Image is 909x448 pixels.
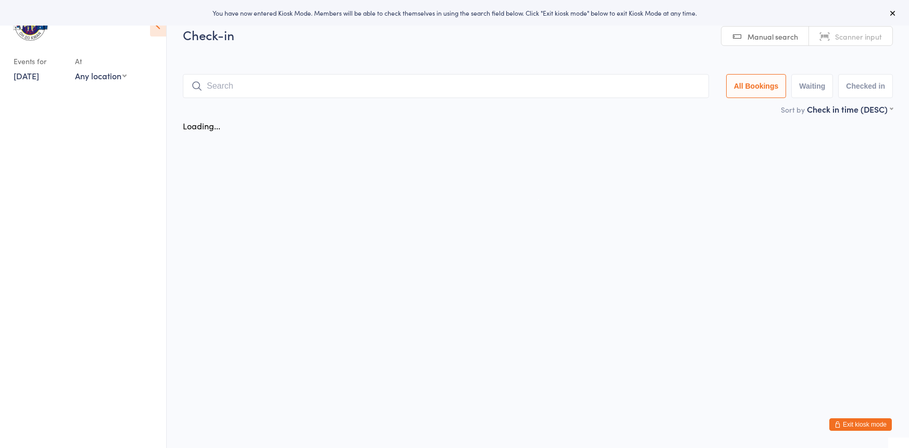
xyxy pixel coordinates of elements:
[748,31,798,42] span: Manual search
[183,120,220,131] div: Loading...
[75,53,127,70] div: At
[835,31,882,42] span: Scanner input
[17,8,892,17] div: You have now entered Kiosk Mode. Members will be able to check themselves in using the search fie...
[75,70,127,81] div: Any location
[781,104,805,115] label: Sort by
[726,74,787,98] button: All Bookings
[183,26,893,43] h2: Check-in
[183,74,709,98] input: Search
[14,70,39,81] a: [DATE]
[807,103,893,115] div: Check in time (DESC)
[838,74,893,98] button: Checked in
[14,53,65,70] div: Events for
[791,74,833,98] button: Waiting
[829,418,892,431] button: Exit kiosk mode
